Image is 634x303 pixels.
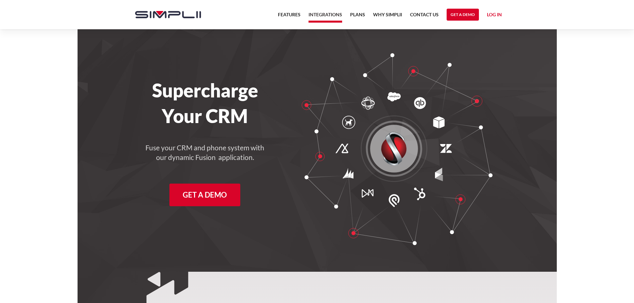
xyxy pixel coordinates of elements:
[487,11,502,21] a: Log in
[447,9,479,21] a: Get a Demo
[145,143,265,162] h4: Fuse your CRM and phone system with our dynamic Fusion application.
[135,11,201,18] img: Simplii
[278,11,301,23] a: Features
[169,184,240,206] a: Get a Demo
[373,11,402,23] a: Why Simplii
[350,11,365,23] a: Plans
[128,79,282,101] h1: Supercharge
[410,11,439,23] a: Contact US
[128,105,282,127] h1: Your CRM
[309,11,342,23] a: Integrations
